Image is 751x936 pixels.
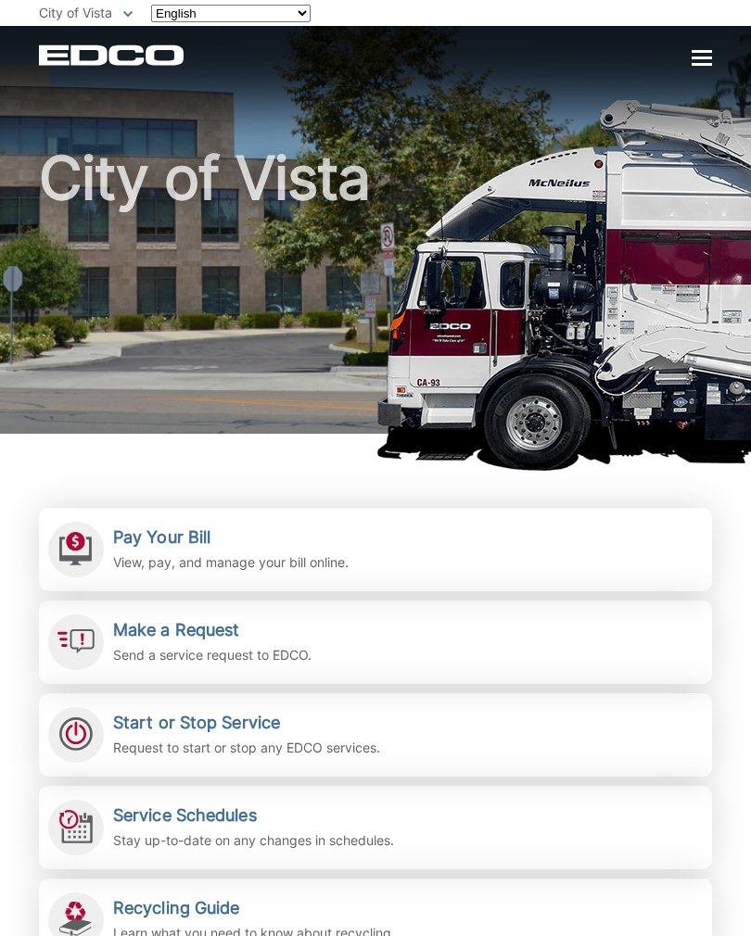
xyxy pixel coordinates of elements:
a: Pay Your Bill View, pay, and manage your bill online. [39,508,712,591]
select: Select a language [151,5,311,22]
h2: Recycling Guide [113,898,395,918]
p: Send a service request to EDCO. [113,645,312,665]
a: Make a Request Send a service request to EDCO. [39,601,712,684]
p: Stay up-to-date on any changes in schedules. [113,830,394,851]
h2: Start or Stop Service [113,713,380,733]
p: Request to start or stop any EDCO services. [113,738,380,758]
a: Service Schedules Stay up-to-date on any changes in schedules. [39,786,712,869]
p: View, pay, and manage your bill online. [113,552,349,573]
span: City of Vista [39,5,112,20]
h1: City of Vista [39,148,712,442]
h2: Make a Request [113,620,312,640]
h2: Pay Your Bill [113,527,349,548]
a: EDCD logo. Return to the homepage. [39,44,186,66]
h2: Service Schedules [113,805,394,826]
